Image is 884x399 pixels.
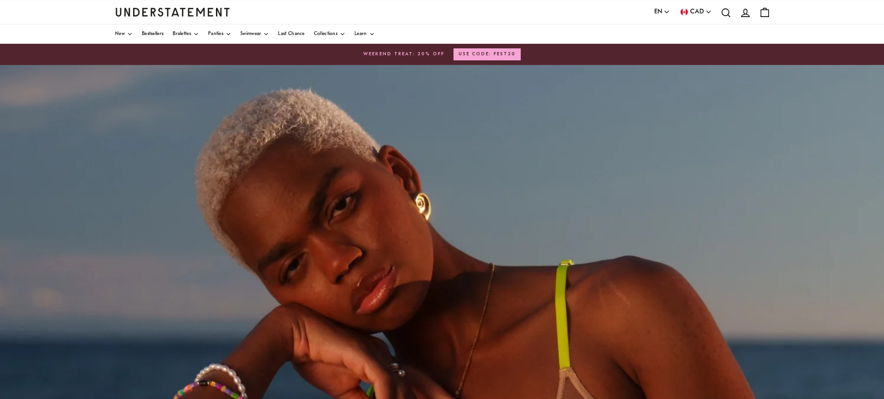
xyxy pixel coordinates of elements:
[355,24,375,44] a: Learn
[115,48,769,60] a: WEEKEND TREAT: 20% OFFUSE CODE: FEST20
[173,32,191,36] span: Bralettes
[208,32,223,36] span: Panties
[690,7,704,17] span: CAD
[314,24,345,44] a: Collections
[240,24,269,44] a: Swimwear
[208,24,231,44] a: Panties
[173,24,199,44] a: Bralettes
[278,24,304,44] a: Last Chance
[115,24,133,44] a: New
[654,7,662,17] span: EN
[115,32,125,36] span: New
[142,24,163,44] a: Bestsellers
[240,32,261,36] span: Swimwear
[363,51,444,58] span: WEEKEND TREAT: 20% OFF
[142,32,163,36] span: Bestsellers
[454,48,521,60] button: USE CODE: FEST20
[654,7,670,17] button: EN
[278,32,304,36] span: Last Chance
[355,32,367,36] span: Learn
[314,32,337,36] span: Collections
[679,7,712,17] button: CAD
[115,8,230,16] a: Understatement Homepage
